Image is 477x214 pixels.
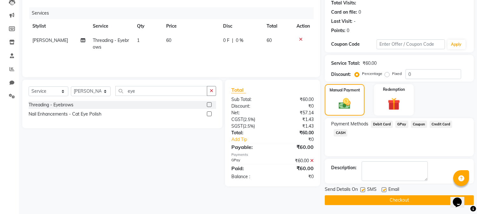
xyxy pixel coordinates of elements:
[137,37,140,43] span: 1
[231,123,243,129] span: SGST
[227,143,273,151] div: Payable:
[29,102,73,108] div: Threading - Eyebrows
[133,19,162,33] th: Qty
[331,9,357,16] div: Card on file:
[325,186,358,194] span: Send Details On
[219,19,263,33] th: Disc
[227,164,273,172] div: Paid:
[330,87,360,93] label: Manual Payment
[273,123,319,130] div: ₹1.43
[162,19,219,33] th: Price
[371,121,393,128] span: Debit Card
[273,116,319,123] div: ₹1.43
[89,19,133,33] th: Service
[383,87,405,92] label: Redemption
[450,189,471,208] iframe: chat widget
[388,186,399,194] span: Email
[227,123,273,130] div: ( )
[227,96,273,103] div: Sub Total:
[273,130,319,136] div: ₹60.00
[166,37,171,43] span: 60
[358,9,361,16] div: 0
[367,186,377,194] span: SMS
[29,111,101,117] div: Nail Enhancements - Cat Eye Polish
[273,143,319,151] div: ₹60.00
[293,19,314,33] th: Action
[232,37,233,44] span: |
[331,18,352,25] div: Last Visit:
[231,87,246,93] span: Total
[363,60,377,67] div: ₹60.00
[395,121,408,128] span: GPay
[331,164,357,171] div: Description:
[325,195,474,205] button: Checkout
[29,7,318,19] div: Services
[335,97,354,110] img: _cash.svg
[227,110,273,116] div: Net:
[362,71,382,77] label: Percentage
[263,19,293,33] th: Total
[331,60,360,67] div: Service Total:
[331,121,368,127] span: Payment Methods
[231,152,314,157] div: Payments
[430,121,453,128] span: Credit Card
[227,136,280,143] a: Add Tip
[231,117,243,122] span: CGST
[227,103,273,110] div: Discount:
[377,39,445,49] input: Enter Offer / Coupon Code
[273,103,319,110] div: ₹0
[273,96,319,103] div: ₹60.00
[227,130,273,136] div: Total:
[267,37,272,43] span: 60
[236,37,243,44] span: 0 %
[32,37,68,43] span: [PERSON_NAME]
[273,173,319,180] div: ₹0
[223,37,229,44] span: 0 F
[273,164,319,172] div: ₹60.00
[115,86,207,96] input: Search or Scan
[331,71,351,78] div: Discount:
[227,157,273,164] div: GPay
[331,41,377,48] div: Coupon Code
[347,27,349,34] div: 0
[334,129,347,137] span: CASH
[273,110,319,116] div: ₹57.14
[447,40,466,49] button: Apply
[227,116,273,123] div: ( )
[93,37,129,50] span: Threading - Eyebrows
[244,117,254,122] span: 2.5%
[244,124,254,129] span: 2.5%
[411,121,427,128] span: Coupon
[354,18,356,25] div: -
[273,157,319,164] div: ₹60.00
[280,136,319,143] div: ₹0
[331,27,345,34] div: Points:
[384,96,404,112] img: _gift.svg
[392,71,402,77] label: Fixed
[227,173,273,180] div: Balance :
[29,19,89,33] th: Stylist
